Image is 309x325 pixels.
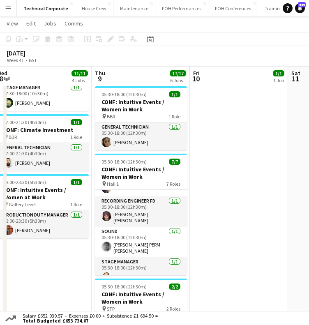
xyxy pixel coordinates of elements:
span: 05:30-18:00 (12h30m) [101,91,147,97]
span: 1/1 [71,119,82,125]
span: 17/17 [170,70,186,76]
div: [DATE] [7,49,56,57]
div: Salary £652 039.57 + Expenses £0.00 + Subsistence £1 694.50 = [18,313,159,323]
span: BBR [107,113,115,120]
span: 1/1 [273,70,284,76]
span: Total Budgeted £653 734.07 [23,318,158,323]
h3: CONF: Intuitive Events / Women in Work [95,98,187,113]
span: 10 [192,74,200,83]
span: STP [107,306,115,312]
a: Edit [23,18,39,29]
span: 1 Role [168,113,180,120]
a: 449 [295,3,305,13]
span: 7/7 [169,159,180,165]
span: 2 Roles [166,306,180,312]
span: 449 [298,2,306,7]
h3: CONF: Intuitive Events / Women in Work [95,166,187,180]
span: 18:00-23:30 (5h30m) [3,179,46,185]
div: 1 Job [273,77,284,83]
app-job-card: 05:30-18:00 (12h30m)7/7CONF: Intuitive Events / Women in Work Hall 17 Roles[PERSON_NAME] PERM [PE... [95,154,187,275]
span: Sat [291,69,300,77]
button: Technical Corporate [17,0,75,16]
div: BST [29,57,37,63]
span: Edit [26,20,36,27]
span: 05:30-18:00 (12h30m) [101,159,147,165]
span: View [7,20,18,27]
div: 6 Jobs [170,77,186,83]
span: 1/1 [169,91,180,97]
span: Fri [193,69,200,77]
span: 05:30-18:00 (12h30m) [101,284,147,290]
span: 9 [94,74,105,83]
button: Training [258,0,289,16]
app-card-role: General Technician1/105:30-18:00 (12h30m)[PERSON_NAME] [95,122,187,150]
app-card-role: Stage Manager1/105:30-18:00 (12h30m)[PERSON_NAME] [95,257,187,285]
app-job-card: 05:30-18:00 (12h30m)1/1CONF: Intuitive Events / Women in Work BBR1 RoleGeneral Technician1/105:30... [95,86,187,150]
span: 11 [290,74,300,83]
span: 1/1 [71,179,82,185]
app-card-role: Recording Engineer FD1/105:30-18:00 (12h30m)[PERSON_NAME] [PERSON_NAME] [95,196,187,227]
span: Week 41 [5,57,25,63]
span: Comms [65,20,83,27]
span: 17:00-21:30 (4h30m) [3,119,46,125]
span: 2/2 [169,284,180,290]
span: 1 Role [70,134,82,140]
span: Hall 1 [107,181,119,187]
div: 4 Jobs [72,77,88,83]
button: FOH Conferences [208,0,258,16]
button: FOH Performances [155,0,208,16]
button: Maintenance [113,0,155,16]
span: 1 Role [70,201,82,207]
a: Jobs [41,18,60,29]
span: Jobs [44,20,56,27]
span: Thu [95,69,105,77]
a: View [3,18,21,29]
span: Gallery Level [9,201,36,207]
span: BBR [9,134,17,140]
h3: CONF: Intuitive Events / Women in Work [95,290,187,305]
a: Comms [61,18,86,29]
app-card-role: Sound1/105:30-18:00 (12h30m)[PERSON_NAME] PERM [PERSON_NAME] [95,227,187,257]
button: House Crew [75,0,113,16]
span: 11/11 [71,70,88,76]
span: 7 Roles [166,181,180,187]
